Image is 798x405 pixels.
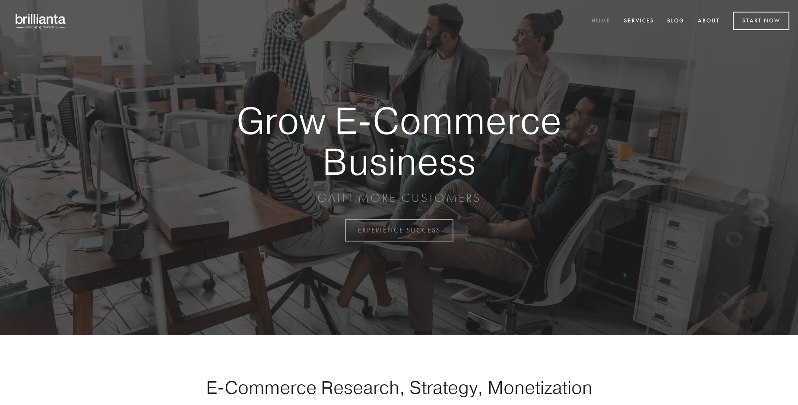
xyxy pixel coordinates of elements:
a: Home [586,14,616,28]
a: Services [618,14,660,28]
img: brillianta - research, strategy, marketing [9,9,73,34]
p: GAIN MORE CUSTOMERS [206,190,592,206]
h1: E-Commerce Research, Strategy, Monetization [179,377,619,398]
a: Blog [662,14,690,28]
a: About [692,14,725,28]
a: EXPERIENCE SUCCESS [345,219,453,242]
strong: Grow E-Commerce Business [206,100,592,182]
a: Start Now [733,12,789,30]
